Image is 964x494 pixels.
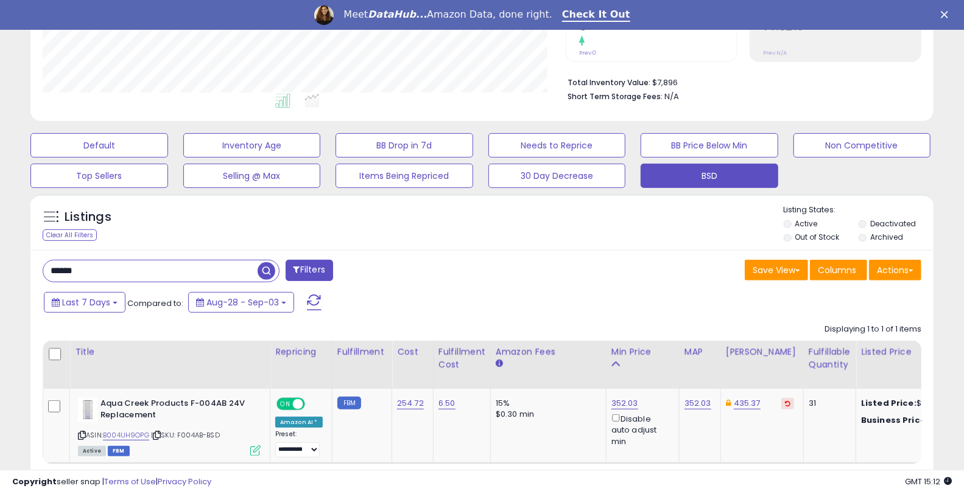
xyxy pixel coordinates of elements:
span: | SKU: F004AB-BSD [151,430,220,440]
span: ON [278,399,293,409]
div: ASIN: [78,398,261,454]
a: 352.03 [684,397,711,409]
a: Terms of Use [104,476,156,487]
div: $352.03 [861,398,962,409]
button: BB Drop in 7d [336,133,473,158]
div: Cost [397,346,428,358]
img: Profile image for Georgie [314,5,334,25]
a: 352.03 [611,397,638,409]
li: $7,896 [568,74,912,89]
div: Amazon Fees [496,346,601,358]
button: Columns [810,260,867,280]
span: All listings currently available for purchase on Amazon [78,446,106,456]
button: BSD [641,164,778,188]
button: Needs to Reprice [488,133,626,158]
span: N/A [664,91,679,102]
div: $352.03 [861,415,962,426]
div: [PERSON_NAME] [726,346,798,358]
button: Aug-28 - Sep-03 [188,292,294,313]
span: Last 7 Days [62,296,110,308]
strong: Copyright [12,476,57,487]
button: Non Competitive [793,133,931,158]
button: Actions [869,260,921,280]
label: Deactivated [870,218,916,229]
div: 31 [809,398,846,409]
span: Columns [818,264,856,276]
div: Fulfillment [337,346,387,358]
div: Title [75,346,265,358]
div: $0.30 min [496,409,597,420]
small: FBM [337,397,361,409]
a: Check It Out [562,9,630,22]
span: Aug-28 - Sep-03 [206,296,279,308]
i: DataHub... [368,9,427,20]
button: 30 Day Decrease [488,164,626,188]
div: Displaying 1 to 1 of 1 items [825,324,921,335]
div: Fulfillment Cost [438,346,485,371]
button: Selling @ Max [183,164,321,188]
div: MAP [684,346,716,358]
b: Total Inventory Value: [568,77,650,88]
button: Items Being Repriced [336,164,473,188]
h5: Listings [65,209,111,226]
label: Archived [870,232,903,242]
small: Prev: 0 [579,49,596,57]
button: Save View [745,260,808,280]
a: 435.37 [734,397,761,409]
small: Amazon Fees. [496,358,503,369]
a: 254.72 [397,397,424,409]
label: Out of Stock [795,232,840,242]
div: Preset: [275,430,323,457]
button: Top Sellers [30,164,168,188]
b: Short Term Storage Fees: [568,91,663,102]
b: Listed Price: [861,397,917,409]
div: Amazon AI * [275,417,323,428]
div: Close [941,11,953,18]
a: Privacy Policy [158,476,211,487]
div: 15% [496,398,597,409]
div: seller snap | | [12,476,211,488]
a: 6.50 [438,397,456,409]
button: Filters [286,260,333,281]
span: Compared to: [127,297,183,309]
button: Inventory Age [183,133,321,158]
button: Default [30,133,168,158]
button: BB Price Below Min [641,133,778,158]
div: Repricing [275,346,327,358]
span: OFF [303,399,323,409]
img: 311r0i+NmkS._SL40_.jpg [78,398,97,422]
div: Disable auto adjust min [611,412,670,447]
div: Clear All Filters [43,229,97,241]
button: Last 7 Days [44,292,125,313]
div: Min Price [611,346,674,358]
span: 2025-09-11 15:12 GMT [905,476,952,487]
b: Aqua Creek Products F-004AB 24V Replacement [100,398,248,423]
div: Fulfillable Quantity [809,346,851,371]
small: Prev: N/A [763,49,787,57]
a: B004UH9OPG [103,430,149,440]
span: FBM [108,446,130,456]
p: Listing States: [784,204,934,216]
b: Business Price: [861,414,928,426]
div: Meet Amazon Data, done right. [343,9,552,21]
label: Active [795,218,818,229]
